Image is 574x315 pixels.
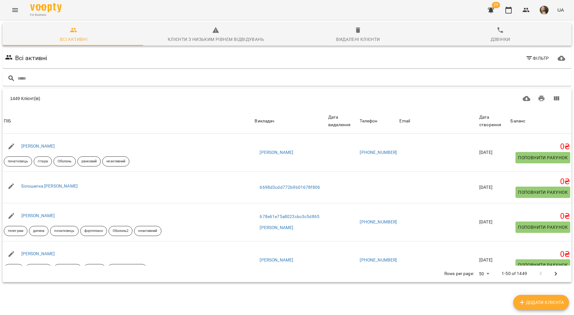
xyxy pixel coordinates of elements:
[399,117,410,125] div: Sort
[526,54,549,62] span: Фільтр
[491,36,510,43] div: Дзвінки
[478,172,509,203] td: [DATE]
[515,222,570,233] button: Поповнити рахунок
[510,177,570,187] h5: 0 ₴
[513,295,569,310] button: Додати клієнта
[4,117,11,125] div: ПІБ
[510,117,570,125] span: Баланс
[444,271,474,277] p: Rows per page:
[34,156,52,166] div: гітара
[255,117,326,125] span: Викладач
[80,226,107,236] div: фортепіано
[515,152,570,163] button: Поповнити рахунок
[255,117,274,125] div: Sort
[138,228,157,234] p: неактивний
[328,114,357,128] div: Дата видалення
[518,188,568,196] span: Поповнити рахунок
[29,226,49,236] div: дитина
[33,228,45,234] p: дитина
[83,264,106,274] div: Оболонь
[548,266,563,281] button: Next Page
[515,187,570,198] button: Поповнити рахунок
[53,264,82,274] div: початківець
[510,250,570,259] h5: 0 ₴
[168,36,264,43] div: Клієнти з низьким рівнем відвідувань
[360,257,397,262] a: [PHONE_NUMBER]
[519,91,534,106] button: Завантажити CSV
[510,211,570,221] h5: 0 ₴
[106,159,125,164] p: неактивний
[360,117,377,125] div: Телефон
[510,117,525,125] div: Sort
[260,225,293,231] a: [PERSON_NAME]
[21,183,78,188] a: Бiлошапка [PERSON_NAME]
[21,213,55,218] a: [PERSON_NAME]
[518,154,568,161] span: Поповнити рахунок
[336,36,380,43] div: Видалені клієнти
[479,114,508,128] div: Дата створення
[8,3,23,18] button: Menu
[4,117,252,125] span: ПІБ
[479,114,508,128] div: Sort
[360,117,397,125] span: Телефон
[478,134,509,172] td: [DATE]
[4,226,27,236] div: телеграм
[21,143,55,149] a: [PERSON_NAME]
[84,228,103,234] p: фортепіано
[15,53,48,63] h6: Всі активні
[113,228,129,234] p: Оболонь2
[360,219,397,224] a: [PHONE_NUMBER]
[30,13,62,17] span: For Business
[260,257,293,263] a: [PERSON_NAME]
[518,261,568,269] span: Поповнити рахунок
[53,156,76,166] div: Оболонь
[478,241,509,279] td: [DATE]
[4,117,11,125] div: Sort
[50,226,78,236] div: початківець
[515,259,570,271] button: Поповнити рахунок
[3,88,571,109] div: Table Toolbar
[518,299,564,306] span: Додати клієнта
[328,114,357,128] div: Sort
[60,36,87,43] div: Всі активні
[21,251,55,256] a: [PERSON_NAME]
[523,53,552,64] button: Фільтр
[549,91,564,106] button: Вигляд колонок
[540,6,549,14] img: 11ae2f933a9898bf6e312c35cd936515.jpg
[399,117,477,125] span: Email
[492,2,500,8] span: 29
[8,159,28,164] p: початківець
[555,4,566,16] button: UA
[38,159,48,164] p: гітара
[360,150,397,155] a: [PHONE_NUMBER]
[82,159,97,164] p: ранковий
[510,142,570,152] h5: 0 ₴
[260,214,319,220] a: 678e61e75a8023cbc3c5d865
[399,117,410,125] div: Email
[518,223,568,231] span: Поповнити рахунок
[476,269,492,278] div: 50
[534,91,549,106] button: Друк
[557,7,564,13] span: UA
[25,264,52,274] div: фортепіано
[10,95,279,102] div: 1449 Клієнт(ів)
[4,156,32,166] div: початківець
[102,156,129,166] div: неактивний
[54,228,74,234] p: початківець
[510,117,525,125] div: Баланс
[478,203,509,241] td: [DATE]
[134,226,161,236] div: неактивний
[8,228,23,234] p: телеграм
[58,159,72,164] p: Оболонь
[255,117,274,125] div: Викладач
[260,149,293,156] a: [PERSON_NAME]
[30,3,62,12] img: Voopty Logo
[107,264,147,274] div: актуально_вересень
[502,271,527,277] p: 1-50 of 1449
[77,156,101,166] div: ранковий
[109,226,133,236] div: Оболонь2
[4,264,24,274] div: дитина
[260,184,320,191] a: 6698d3cdd772b9b01678f806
